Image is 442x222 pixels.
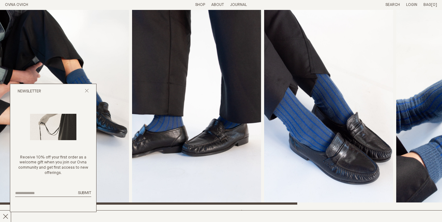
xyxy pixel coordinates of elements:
p: Receive 10% off your first order as a welcome gift when you join our Ovna community and get first... [15,155,91,176]
span: [0] [431,3,437,7]
img: Venture Socks [264,10,393,205]
a: Journal [230,3,247,7]
h2: Venture Socks [5,210,109,219]
button: Close popup [85,89,89,95]
div: 2 / 5 [132,10,261,205]
span: $65.00 [240,210,255,214]
span: Bag [423,3,431,7]
img: Venture Socks [132,10,261,205]
div: 3 / 5 [264,10,393,205]
a: Login [406,3,417,7]
a: Shop [195,3,205,7]
h2: Newsletter [18,89,41,94]
span: Submit [78,191,91,195]
button: Submit [78,191,91,196]
a: Home [5,3,28,7]
a: Search [385,3,400,7]
summary: About [211,2,224,8]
